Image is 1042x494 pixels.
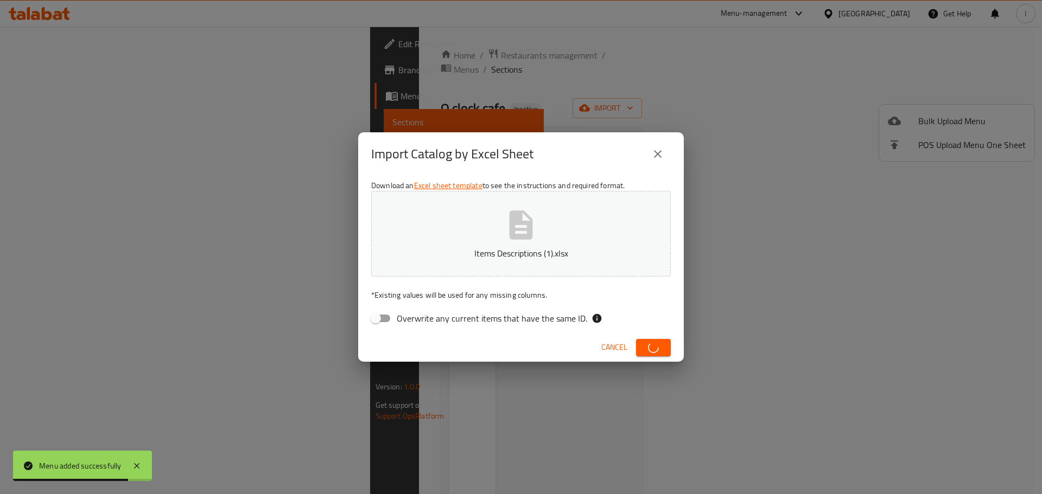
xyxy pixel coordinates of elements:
[592,313,602,324] svg: If the overwrite option isn't selected, then the items that match an existing ID will be ignored ...
[601,341,627,354] span: Cancel
[597,337,632,357] button: Cancel
[39,460,122,472] div: Menu added successfully
[358,176,684,333] div: Download an to see the instructions and required format.
[371,290,671,300] p: Existing values will be used for any missing columns.
[414,178,482,193] a: Excel sheet template
[371,191,671,277] button: Items Descriptions (1).xlsx
[397,312,587,325] span: Overwrite any current items that have the same ID.
[388,247,654,260] p: Items Descriptions (1).xlsx
[645,141,671,167] button: close
[371,145,533,163] h2: Import Catalog by Excel Sheet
